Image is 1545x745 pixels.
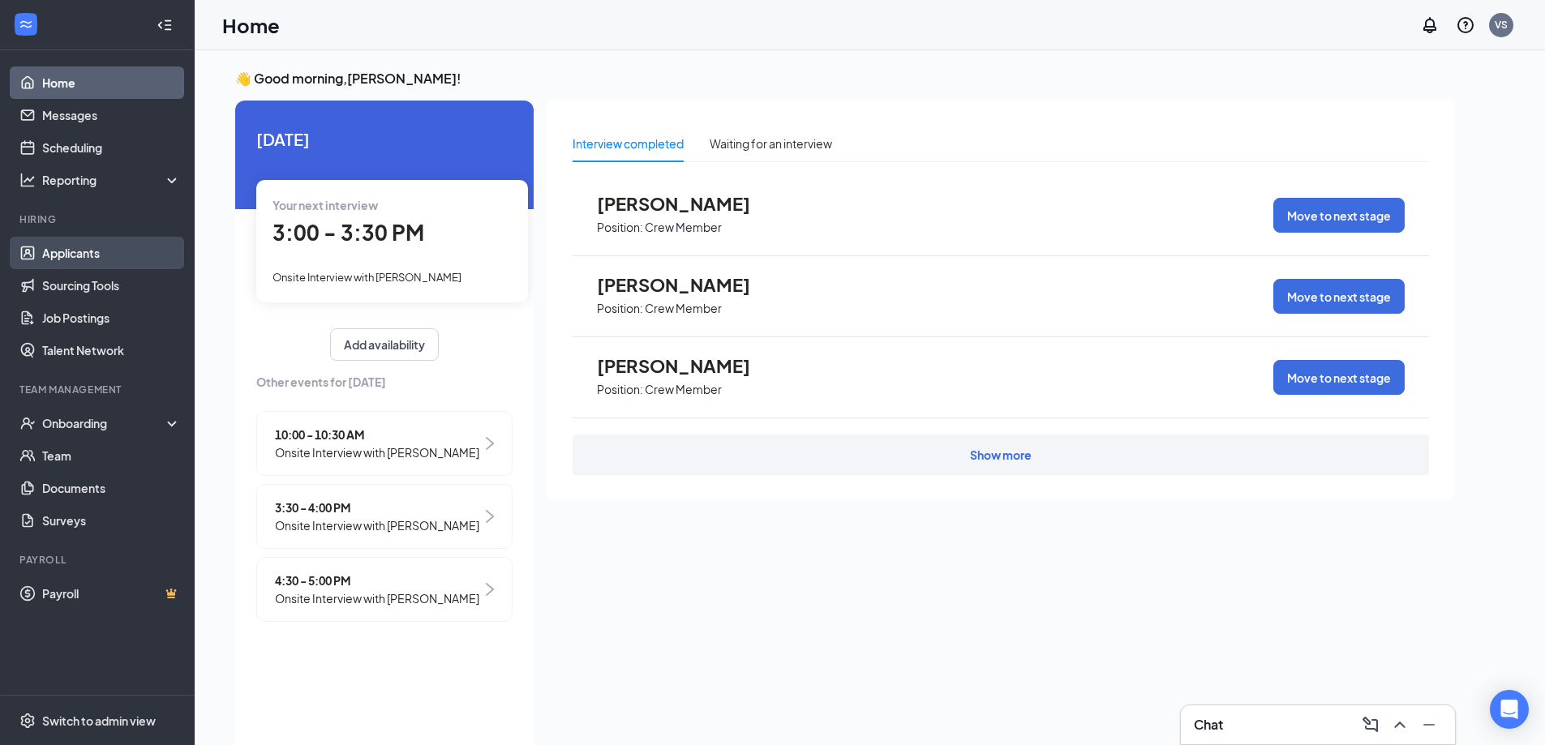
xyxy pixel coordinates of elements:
span: [DATE] [256,126,513,152]
svg: UserCheck [19,415,36,431]
span: 3:00 - 3:30 PM [273,219,424,246]
button: ChevronUp [1387,712,1413,738]
span: Onsite Interview with [PERSON_NAME] [275,443,479,461]
svg: Collapse [157,17,173,33]
a: Job Postings [42,302,181,334]
div: Show more [970,447,1032,463]
a: Talent Network [42,334,181,366]
span: 3:30 - 4:00 PM [275,499,479,516]
a: Surveys [42,504,181,537]
div: Hiring [19,212,178,226]
p: Crew Member [645,382,722,397]
span: Onsite Interview with [PERSON_NAME] [273,271,461,284]
a: Team [42,439,181,472]
button: ComposeMessage [1358,712,1384,738]
span: [PERSON_NAME] [597,274,775,295]
div: Onboarding [42,415,167,431]
span: Your next interview [273,198,378,212]
div: Payroll [19,553,178,567]
a: Messages [42,99,181,131]
a: Documents [42,472,181,504]
svg: Settings [19,713,36,729]
h1: Home [222,11,280,39]
button: Move to next stage [1273,279,1405,314]
span: Onsite Interview with [PERSON_NAME] [275,516,479,534]
a: Applicants [42,237,181,269]
svg: ChevronUp [1390,715,1410,734]
div: Interview completed [573,135,684,152]
a: Scheduling [42,131,181,164]
span: Onsite Interview with [PERSON_NAME] [275,589,479,607]
span: 4:30 - 5:00 PM [275,572,479,589]
button: Move to next stage [1273,360,1405,395]
h3: Chat [1194,716,1223,734]
div: VS [1495,18,1508,32]
h3: 👋 Good morning, [PERSON_NAME] ! [235,70,1455,88]
p: Position: [597,301,643,316]
a: Sourcing Tools [42,269,181,302]
a: Home [42,66,181,99]
div: Waiting for an interview [710,135,832,152]
span: [PERSON_NAME] [597,355,775,376]
p: Position: [597,382,643,397]
button: Add availability [330,328,439,361]
button: Move to next stage [1273,198,1405,233]
div: Open Intercom Messenger [1490,690,1529,729]
span: [PERSON_NAME] [597,193,775,214]
div: Switch to admin view [42,713,156,729]
svg: ComposeMessage [1361,715,1380,734]
p: Crew Member [645,220,722,235]
svg: Notifications [1420,15,1440,35]
span: Other events for [DATE] [256,373,513,391]
svg: QuestionInfo [1456,15,1475,35]
span: 10:00 - 10:30 AM [275,426,479,443]
svg: WorkstreamLogo [18,16,34,32]
svg: Minimize [1419,715,1439,734]
div: Team Management [19,383,178,396]
a: PayrollCrown [42,577,181,610]
button: Minimize [1416,712,1442,738]
svg: Analysis [19,172,36,188]
p: Crew Member [645,301,722,316]
p: Position: [597,220,643,235]
div: Reporting [42,172,182,188]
